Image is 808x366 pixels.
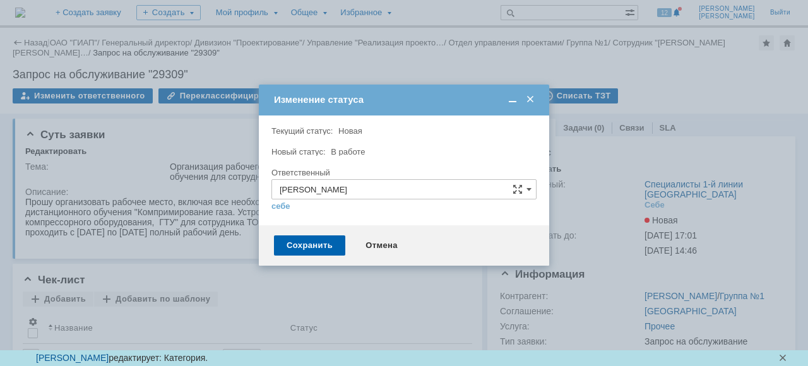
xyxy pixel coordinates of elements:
a: себе [271,201,290,211]
a: [PERSON_NAME] [36,353,109,363]
div: Скрыть панель состояния. Сообщение появится, когда произойдет новое изменение [778,353,788,363]
span: Закрыть [524,94,537,105]
span: Новая [338,126,362,136]
div: Ответственный [271,168,534,177]
span: Сложная форма [513,184,523,194]
label: Текущий статус: [271,126,333,136]
div: Изменение статуса [274,94,537,105]
span: Свернуть (Ctrl + M) [506,94,519,105]
label: Новый статус: [271,147,326,156]
div: редактирует: Категория. [35,353,694,363]
span: В работе [331,147,365,156]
